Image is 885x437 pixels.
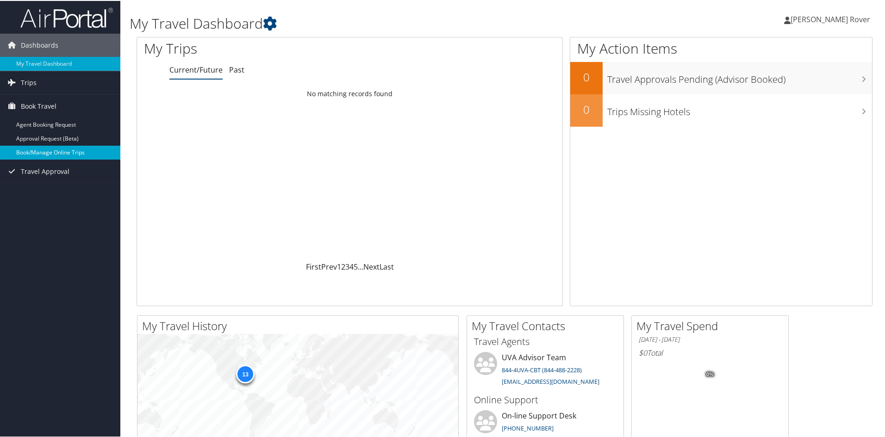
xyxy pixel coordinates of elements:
a: [EMAIL_ADDRESS][DOMAIN_NAME] [502,376,599,385]
h3: Travel Approvals Pending (Advisor Booked) [607,68,872,85]
a: Prev [321,261,337,271]
a: 3 [345,261,349,271]
h1: My Trips [144,38,378,57]
h6: [DATE] - [DATE] [639,334,781,343]
a: Past [229,64,244,74]
h6: Total [639,347,781,357]
a: First [306,261,321,271]
li: UVA Advisor Team [469,351,621,389]
a: 844-4UVA-CBT (844-488-2228) [502,365,582,373]
td: No matching records found [137,85,562,101]
a: 1 [337,261,341,271]
h3: Trips Missing Hotels [607,100,872,117]
img: airportal-logo.png [20,6,113,28]
h3: Travel Agents [474,334,617,347]
h2: My Travel Contacts [472,317,623,333]
span: [PERSON_NAME] Rover [791,13,870,24]
h2: 0 [570,101,603,117]
a: 4 [349,261,354,271]
a: 0Trips Missing Hotels [570,93,872,126]
h2: 0 [570,68,603,84]
span: Book Travel [21,94,56,117]
tspan: 0% [706,371,714,376]
a: [PHONE_NUMBER] [502,423,554,431]
a: Current/Future [169,64,223,74]
span: Trips [21,70,37,93]
a: 0Travel Approvals Pending (Advisor Booked) [570,61,872,93]
a: 2 [341,261,345,271]
h1: My Action Items [570,38,872,57]
a: Last [380,261,394,271]
h2: My Travel Spend [636,317,788,333]
span: … [358,261,363,271]
div: 13 [236,364,255,382]
h1: My Travel Dashboard [130,13,629,32]
span: Travel Approval [21,159,69,182]
a: Next [363,261,380,271]
h2: My Travel History [142,317,458,333]
a: 5 [354,261,358,271]
h3: Online Support [474,393,617,406]
span: $0 [639,347,647,357]
span: Dashboards [21,33,58,56]
a: [PERSON_NAME] Rover [784,5,879,32]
